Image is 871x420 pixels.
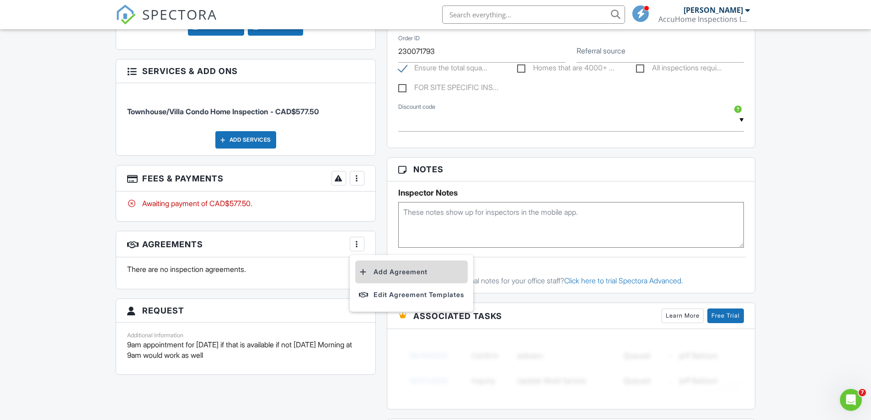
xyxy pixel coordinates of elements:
div: Awaiting payment of CAD$577.50. [127,198,364,208]
a: SPECTORA [116,12,217,32]
h3: Notes [387,158,755,181]
img: The Best Home Inspection Software - Spectora [116,5,136,25]
div: AccuHome Inspections Inc. [658,15,750,24]
div: [PERSON_NAME] [684,5,743,15]
label: Additional Information [127,332,183,339]
div: Office Notes [394,266,748,276]
li: Service: Townhouse/Villa Condo Home Inspection [127,90,364,124]
p: Want timestamped internal notes for your office staff? [394,276,748,286]
iframe: Intercom live chat [840,389,862,411]
span: Townhouse/Villa Condo Home Inspection - CAD$577.50 [127,107,319,116]
label: Homes that are 4000+ sq. ft. OR located farther than 60 km from the Chinook Center in Calgary, a ... [517,64,615,75]
label: Referral source [577,46,625,56]
label: FOR SITE SPECIFIC INSPECTIONS ONLY: Include all items to be inspected in the last field "Anything... [398,83,498,95]
h3: Agreements [116,231,375,257]
span: 7 [859,389,866,396]
img: blurred-tasks-251b60f19c3f713f9215ee2a18cbf2105fc2d72fcd585247cf5e9ec0c957c1dd.png [398,336,744,400]
a: Click here to trial Spectora Advanced. [564,276,683,285]
p: There are no inspection agreements. [127,264,364,274]
label: Order ID [398,34,420,43]
label: Discount code [398,103,435,111]
a: Free Trial [707,308,744,323]
div: Add Services [215,131,276,149]
a: Learn More [662,308,704,323]
h3: Request [116,299,375,323]
label: All inspections require power, water, and gas to be on prior to the inspectors arrival. Please en... [636,64,722,75]
p: 9am appointment for [DATE] if that is available if not [DATE] Morning at 9am would work as well [127,340,364,360]
h5: Inspector Notes [398,188,744,197]
span: Associated Tasks [413,310,502,322]
h3: Fees & Payments [116,165,375,191]
span: SPECTORA [142,5,217,24]
input: Search everything... [442,5,625,24]
h3: Services & Add ons [116,59,375,83]
label: Ensure the total square footage includes all developed space. Add developed sq. ft. of basement i... [398,64,487,75]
